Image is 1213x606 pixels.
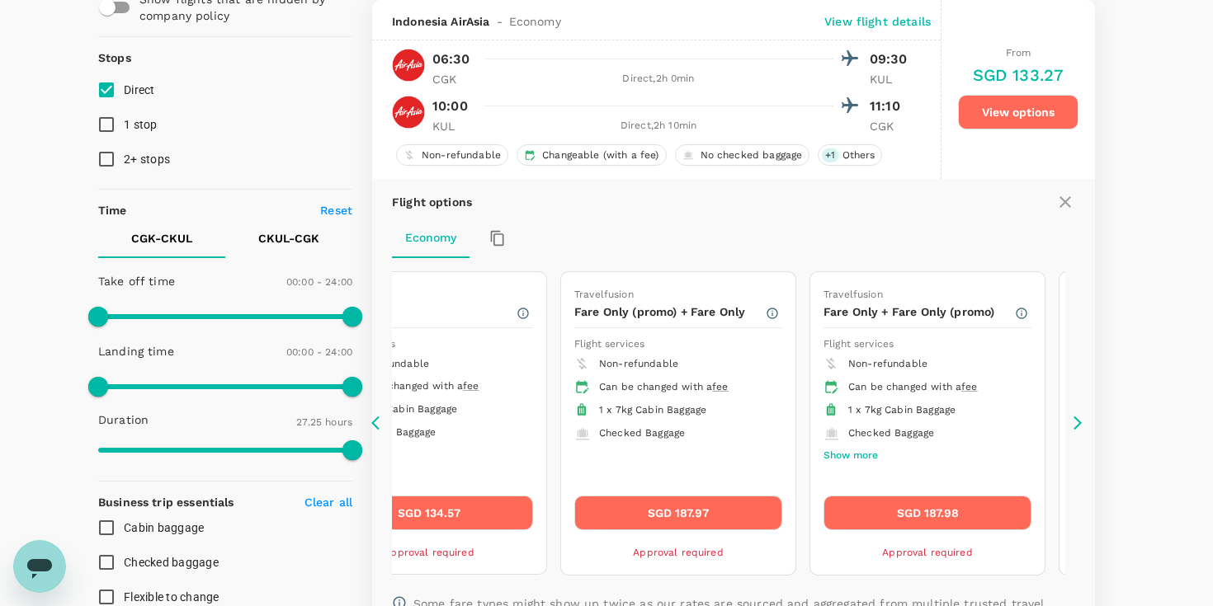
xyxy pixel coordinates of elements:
p: CKUL - CGK [258,230,319,247]
div: Can be changed with a [599,379,769,396]
span: fee [961,381,977,392]
p: View flight details [824,13,931,30]
span: Checked Baggage [350,426,436,438]
p: CGK [432,71,474,87]
img: QZ [392,49,425,82]
img: QZ [392,96,425,129]
div: Direct , 2h 0min [484,71,833,87]
p: Take off time [98,273,175,289]
span: Flight services [824,338,894,350]
span: 00:00 - 24:00 [286,276,352,288]
p: KUL [870,71,911,87]
span: Cabin baggage [124,521,204,534]
span: Travelfusion [824,289,883,300]
span: Travelfusion [574,289,634,300]
span: Economy [509,13,561,30]
div: Changeable (with a fee) [517,144,666,166]
span: fee [463,380,479,392]
strong: Business trip essentials [98,496,234,509]
span: 2+ stops [124,153,170,166]
div: Direct , 2h 10min [484,118,833,134]
div: Can be changed with a [350,378,520,395]
span: Non-refundable [848,358,927,369]
span: 00:00 - 24:00 [286,346,352,358]
span: Flexible to change [124,590,219,604]
span: Approval required [384,547,474,558]
button: View options [958,95,1078,129]
span: Checked Baggage [599,427,685,439]
span: Direct [124,83,155,96]
div: Can be changed with a [848,379,1018,396]
span: From [1006,47,1031,59]
span: Approval required [882,547,973,558]
button: SGD 134.57 [325,496,533,530]
p: Clear all [304,494,352,510]
span: + 1 [822,148,838,162]
span: 1 x 7kg Cabin Baggage [599,404,706,416]
p: Landing time [98,343,174,359]
span: 27.25 hours [296,416,352,428]
p: Reset [320,202,352,218]
p: 09:30 [870,49,911,69]
p: Fare Only + Fare Only (promo) [824,303,1014,320]
p: Fare Only (promo) + Fare Only [574,303,765,320]
div: Non-refundable [396,144,508,166]
span: Approval required [633,547,724,558]
span: Others [836,148,882,162]
span: Changeable (with a fee) [536,148,665,162]
div: +1Others [818,144,882,166]
iframe: Button to launch messaging window [13,540,66,593]
span: Flight services [574,338,644,350]
p: 11:10 [870,96,911,116]
button: SGD 187.97 [574,496,782,530]
p: 10:00 [432,96,468,116]
p: Flight options [392,194,472,210]
span: 1 stop [124,118,158,131]
button: Economy [392,218,470,258]
p: Time [98,202,127,218]
span: Checked Baggage [848,427,934,439]
span: Indonesia AirAsia [392,13,490,30]
p: CGK - CKUL [131,230,192,247]
p: 06:30 [432,49,470,69]
button: SGD 187.98 [824,496,1031,530]
div: No checked baggage [675,144,810,166]
button: Show more [824,445,878,467]
span: Non-refundable [415,148,507,162]
p: Duration [98,411,149,428]
span: Non-refundable [599,358,678,369]
span: No checked baggage [694,148,809,162]
p: Low Fare [325,304,516,321]
span: Checked baggage [124,556,219,569]
p: CGK [870,118,911,134]
span: 1 x 7kg Cabin Baggage [350,403,457,415]
h6: SGD 133.27 [973,62,1064,88]
span: - [490,13,509,30]
span: 1 x 7kg Cabin Baggage [848,404,956,416]
strong: Stops [98,51,131,64]
p: KUL [432,118,474,134]
span: fee [712,381,728,392]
